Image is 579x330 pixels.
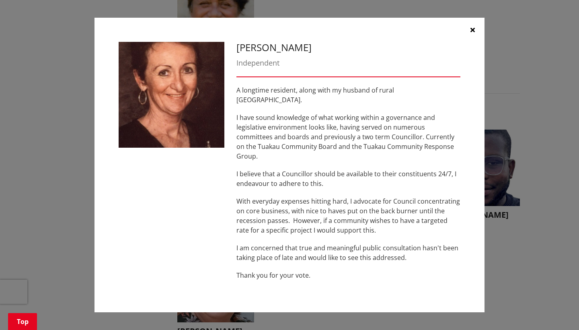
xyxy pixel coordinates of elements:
p: I believe that a Councillor should be available to their constituents 24/7, I endeavour to adhere... [236,169,460,188]
p: I am concerned that true and meaningful public consultation hasn't been taking place of late and ... [236,243,460,262]
iframe: Messenger Launcher [542,296,571,325]
h3: [PERSON_NAME] [236,42,460,54]
div: Independent [236,58,460,68]
p: A longtime resident, along with my husband of rural [GEOGRAPHIC_DATA]. [236,85,460,105]
a: Top [8,313,37,330]
p: Thank you for your vote. [236,270,460,280]
p: I have sound knowledge of what working within a governance and legislative environment looks like... [236,113,460,161]
img: WO-W-TP__HENDERSON_S__vus9z [119,42,224,148]
p: With everyday expenses hitting hard, I advocate for Council concentrating on core business, with ... [236,196,460,235]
